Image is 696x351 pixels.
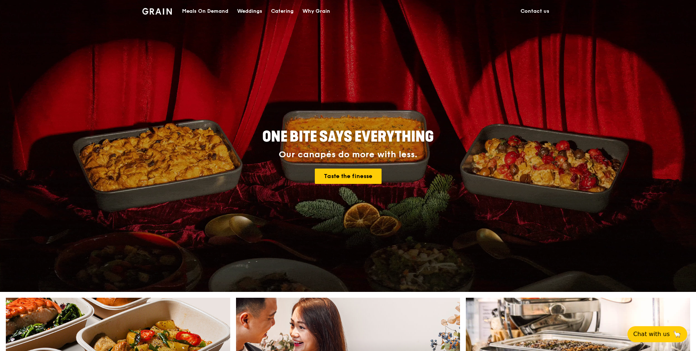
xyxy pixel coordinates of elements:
[315,169,382,184] a: Taste the finesse
[673,330,681,339] span: 🦙
[233,0,267,22] a: Weddings
[271,0,294,22] div: Catering
[217,150,479,160] div: Our canapés do more with less.
[627,326,687,342] button: Chat with us🦙
[298,0,335,22] a: Why Grain
[237,0,262,22] div: Weddings
[267,0,298,22] a: Catering
[142,8,172,15] img: Grain
[302,0,330,22] div: Why Grain
[182,0,228,22] div: Meals On Demand
[516,0,554,22] a: Contact us
[262,128,434,146] span: ONE BITE SAYS EVERYTHING
[633,330,670,339] span: Chat with us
